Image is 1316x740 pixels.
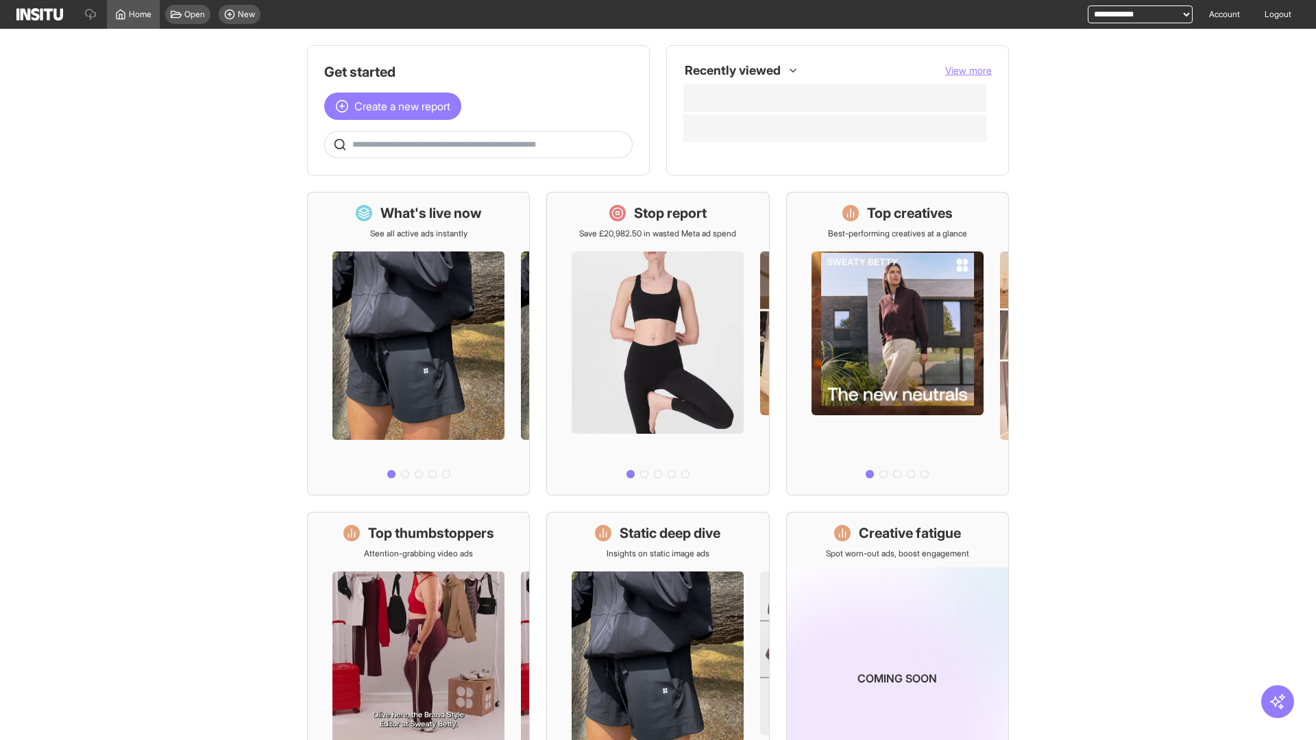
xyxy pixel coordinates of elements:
h1: Top creatives [867,203,953,223]
button: Create a new report [324,92,461,120]
h1: Top thumbstoppers [368,523,494,543]
h1: Get started [324,62,633,82]
p: Attention-grabbing video ads [364,548,473,559]
a: Top creativesBest-performing creatives at a glance [786,192,1009,495]
h1: Static deep dive [620,523,720,543]
span: Home [129,9,151,20]
a: What's live nowSee all active ads instantly [307,192,530,495]
span: View more [945,64,992,76]
h1: Stop report [634,203,707,223]
p: Best-performing creatives at a glance [828,228,967,239]
p: Save £20,982.50 in wasted Meta ad spend [579,228,736,239]
span: Open [184,9,205,20]
h1: What's live now [380,203,482,223]
p: See all active ads instantly [370,228,467,239]
p: Insights on static image ads [607,548,709,559]
a: Stop reportSave £20,982.50 in wasted Meta ad spend [546,192,769,495]
span: New [238,9,255,20]
button: View more [945,64,992,77]
span: Create a new report [354,98,450,114]
img: Logo [16,8,63,21]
